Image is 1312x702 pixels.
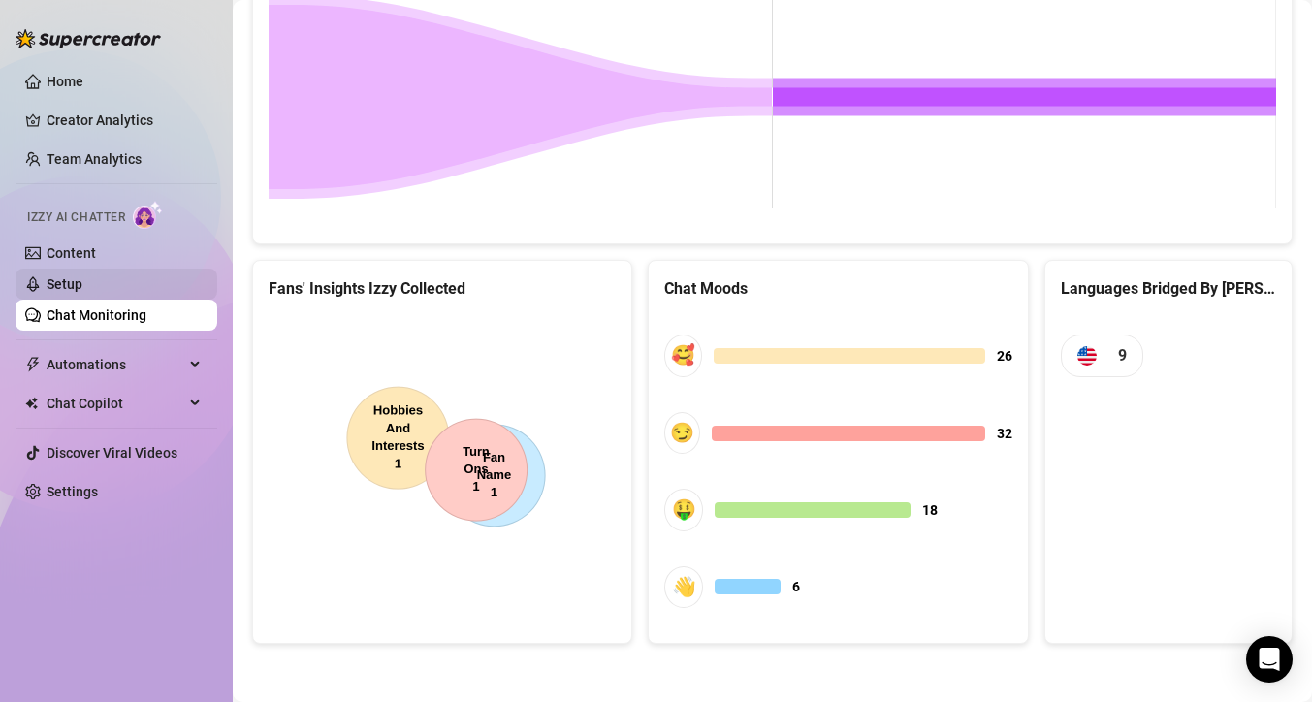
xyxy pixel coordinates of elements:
div: 🥰 [664,335,702,376]
span: thunderbolt [25,357,41,372]
span: 6 [792,576,800,597]
a: Chat Monitoring [47,307,146,323]
span: 26 [997,345,1012,367]
a: Team Analytics [47,151,142,167]
a: Settings [47,484,98,499]
div: 🤑 [664,489,703,530]
span: Chat Copilot [47,388,184,419]
div: Open Intercom Messenger [1246,636,1293,683]
div: 😏 [664,412,700,454]
a: Discover Viral Videos [47,445,177,461]
a: Creator Analytics [47,105,202,136]
img: AI Chatter [133,201,163,229]
div: 👋 [664,566,703,608]
div: Fans' Insights Izzy Collected [269,276,616,301]
img: us [1077,346,1097,366]
span: 18 [922,499,938,521]
span: 9 [1118,343,1127,367]
a: Content [47,245,96,261]
img: Chat Copilot [25,397,38,410]
span: Automations [47,349,184,380]
a: Setup [47,276,82,292]
span: 32 [997,423,1012,444]
div: Chat Moods [664,276,1011,301]
a: Home [47,74,83,89]
div: Languages Bridged By [PERSON_NAME] [1061,276,1276,301]
span: Izzy AI Chatter [27,208,125,227]
img: logo-BBDzfeDw.svg [16,29,161,48]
